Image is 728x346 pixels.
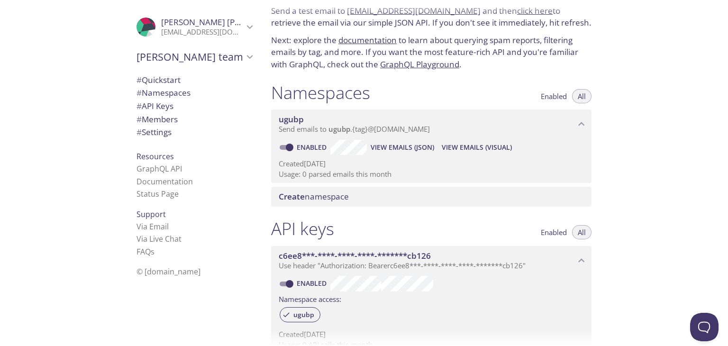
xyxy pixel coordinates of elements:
span: Namespaces [136,87,191,98]
a: [EMAIL_ADDRESS][DOMAIN_NAME] [347,5,481,16]
a: Via Live Chat [136,234,182,244]
button: Enabled [535,89,573,103]
div: ugubp [280,307,320,322]
a: click here [517,5,553,16]
span: # [136,74,142,85]
a: GraphQL API [136,164,182,174]
span: Settings [136,127,172,137]
p: [EMAIL_ADDRESS][DOMAIN_NAME] [161,27,244,37]
span: Support [136,209,166,219]
span: © [DOMAIN_NAME] [136,266,200,277]
a: Via Email [136,221,169,232]
span: [PERSON_NAME] [PERSON_NAME] [161,17,291,27]
span: [PERSON_NAME] team [136,50,244,64]
button: All [572,225,591,239]
div: Create namespace [271,187,591,207]
div: Henry Tetteh [129,11,260,43]
a: Enabled [295,279,330,288]
button: View Emails (Visual) [438,140,516,155]
div: Henry's team [129,45,260,69]
p: Send a test email to and then to retrieve the email via our simple JSON API. If you don't see it ... [271,5,591,29]
p: Usage: 0 parsed emails this month [279,169,584,179]
button: All [572,89,591,103]
button: Enabled [535,225,573,239]
span: Quickstart [136,74,181,85]
span: # [136,87,142,98]
span: ugubp [288,310,320,319]
p: Created [DATE] [279,159,584,169]
div: Members [129,113,260,126]
a: Enabled [295,143,330,152]
label: Namespace access: [279,291,341,305]
span: Members [136,114,178,125]
span: s [151,246,155,257]
div: ugubp namespace [271,109,591,139]
a: Documentation [136,176,193,187]
span: namespace [279,191,349,202]
span: View Emails (Visual) [442,142,512,153]
span: ugubp [279,114,304,125]
span: View Emails (JSON) [371,142,434,153]
div: Team Settings [129,126,260,139]
a: GraphQL Playground [380,59,459,70]
span: Resources [136,151,174,162]
span: ugubp [328,124,350,134]
span: Create [279,191,305,202]
a: FAQ [136,246,155,257]
a: documentation [338,35,397,46]
span: Send emails to . {tag} @[DOMAIN_NAME] [279,124,430,134]
span: # [136,114,142,125]
span: API Keys [136,100,173,111]
a: Status Page [136,189,179,199]
span: # [136,100,142,111]
h1: Namespaces [271,82,370,103]
iframe: Help Scout Beacon - Open [690,313,719,341]
button: View Emails (JSON) [367,140,438,155]
div: Namespaces [129,86,260,100]
div: Quickstart [129,73,260,87]
h1: API keys [271,218,334,239]
p: Created [DATE] [279,329,584,339]
div: API Keys [129,100,260,113]
span: # [136,127,142,137]
p: Next: explore the to learn about querying spam reports, filtering emails by tag, and more. If you... [271,34,591,71]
